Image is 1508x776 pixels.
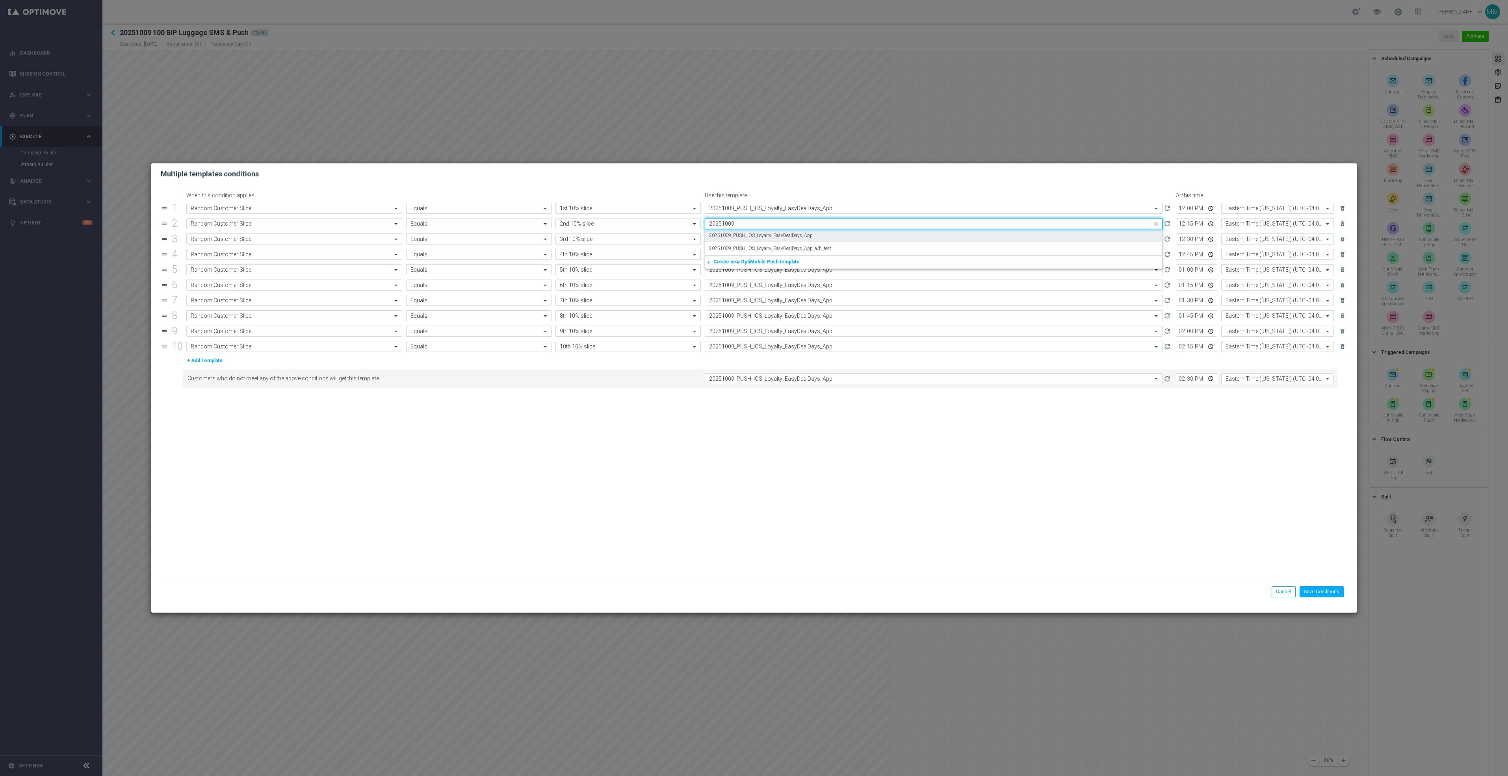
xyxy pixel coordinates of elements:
div: 10 [170,343,187,350]
div: 2 [170,220,182,227]
ng-select: Equals [406,218,552,229]
i: drag_handle [161,205,168,212]
button: refresh [1163,295,1172,306]
ng-select: Random Customer Slice [186,295,403,306]
ng-select: 5th 10% slice [555,264,701,275]
button: delete_forever [1338,311,1347,320]
i: drag_handle [161,251,168,258]
input: Time [1176,264,1217,275]
ng-select: Eastern Time (New York) (UTC -04:00) [1221,326,1334,337]
button: refresh [1163,310,1172,321]
i: refresh [1163,343,1171,350]
h2: Multiple templates conditions [161,169,259,179]
ng-select: 3rd 10% slice [555,233,701,244]
ng-select: 20251009_PUSH_IOS_Loyalty_EasyDealDays_App [705,341,1163,352]
i: refresh [1163,235,1171,243]
div: 1 [170,205,182,212]
ng-select: Random Customer Slice [186,203,403,214]
i: delete_forever [1339,251,1346,257]
i: refresh [1163,250,1171,258]
ng-select: Eastern Time (New York) (UTC -04:00) [1221,218,1334,229]
div: Use this template [703,192,1174,199]
i: drag_handle [161,328,168,335]
ng-select: Equals [406,310,552,321]
ng-select: 9th 10% slice [555,326,701,337]
div: 7 [170,297,182,304]
ng-select: Random Customer Slice [186,280,403,291]
i: refresh [1163,375,1171,383]
ng-select: 20251009_PUSH_IOS_Loyalty_EasyDealDays_App [705,326,1163,337]
button: delete_forever [1338,250,1347,259]
i: drag_handle [161,343,168,350]
button: delete_forever [1338,234,1347,244]
input: Time [1176,203,1217,214]
div: 9 [170,328,182,335]
i: refresh [1163,296,1171,304]
ng-select: Random Customer Slice [186,310,403,321]
label: 20251009_PUSH_IOS_Loyalty_EasyDealDays_App_a/b_test [709,245,831,252]
button: Save Conditions [1300,586,1344,597]
ng-select: 6th 10% slice [555,280,701,291]
button: refresh [1163,280,1172,291]
ng-select: Eastern Time (New York) (UTC -04:00) [1221,341,1334,352]
button: + Add Template [186,356,223,365]
i: refresh [1163,312,1171,320]
div: 5 [170,267,182,273]
i: refresh [1163,266,1171,274]
input: Time [1176,326,1217,337]
ng-select: Equals [406,264,552,275]
button: refresh [1163,233,1172,244]
ng-select: Eastern Time (New York) (UTC -04:00) [1221,295,1334,306]
ng-select: Eastern Time (New York) (UTC -04:00) [1221,310,1334,321]
ng-select: Equals [406,249,552,260]
button: delete_forever [1338,265,1347,274]
button: refresh [1163,341,1172,352]
button: delete_forever [1338,296,1347,305]
ng-select: Equals [406,326,552,337]
input: Time [1176,310,1217,321]
ng-select: 20251009_PUSH_IOS_Loyalty_EasyDealDays_App [705,295,1163,306]
i: drag_handle [161,312,168,319]
button: refresh [1163,373,1172,384]
i: refresh [1163,281,1171,289]
span: Create new OptiMobile Push template [713,259,800,265]
i: drag_handle [161,297,168,304]
ng-select: Equals [406,341,552,352]
div: 4 [170,251,182,258]
ng-select: 20251009_PUSH_IOS_Loyalty_EasyDealDays_App [705,203,1163,214]
button: refresh [1163,203,1172,214]
i: delete_forever [1339,328,1346,334]
i: delete_forever [1339,343,1346,350]
i: add_new [706,259,713,265]
i: refresh [1163,204,1171,212]
ng-select: Equals [406,233,552,244]
input: Time [1176,341,1217,352]
ng-select: 20251009_PUSH_IOS_Loyalty_EasyDealDays_App [705,264,1163,275]
input: Time [1176,218,1217,229]
ng-select: 1st 10% slice [555,203,701,214]
ng-select: 10th 10% slice [555,341,701,352]
i: drag_handle [161,266,168,273]
ng-select: Equals [406,280,552,291]
ng-select: Eastern Time (New York) (UTC -04:00) [1221,233,1334,244]
ng-select: 20251009_PUSH_IOS_Loyalty_EasyDealDays_App [705,280,1163,291]
div: 20251009_PUSH_IOS_Loyalty_EasyDealDays_App_a/b_test [709,242,1158,255]
div: When this condition applies [186,192,405,199]
div: 6 [170,282,182,289]
button: add_newCreate new OptiMobile Push template [705,257,1159,266]
ng-select: Equals [406,203,552,214]
i: delete_forever [1339,205,1346,211]
ng-select: 20251009_PUSH_IOS_Loyalty_EasyDealDays_App [705,373,1163,384]
ng-select: Eastern Time (New York) (UTC -04:00) [1221,203,1334,214]
i: drag_handle [161,235,168,243]
span: Customers who do not meet any of the above conditions will get this template [188,375,702,382]
ng-select: 20251009_PUSH_IOS_Loyalty_EasyDealDays_App [705,310,1163,321]
button: refresh [1163,218,1172,229]
i: drag_handle [161,282,168,289]
ng-select: 4th 10% slice [555,249,701,260]
ng-select: Random Customer Slice [186,264,403,275]
ng-select: Eastern Time (New York) (UTC -04:00) [1221,373,1334,384]
ng-dropdown-panel: Options list [705,229,1163,269]
input: Time [1176,233,1217,244]
input: Time [1176,295,1217,306]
